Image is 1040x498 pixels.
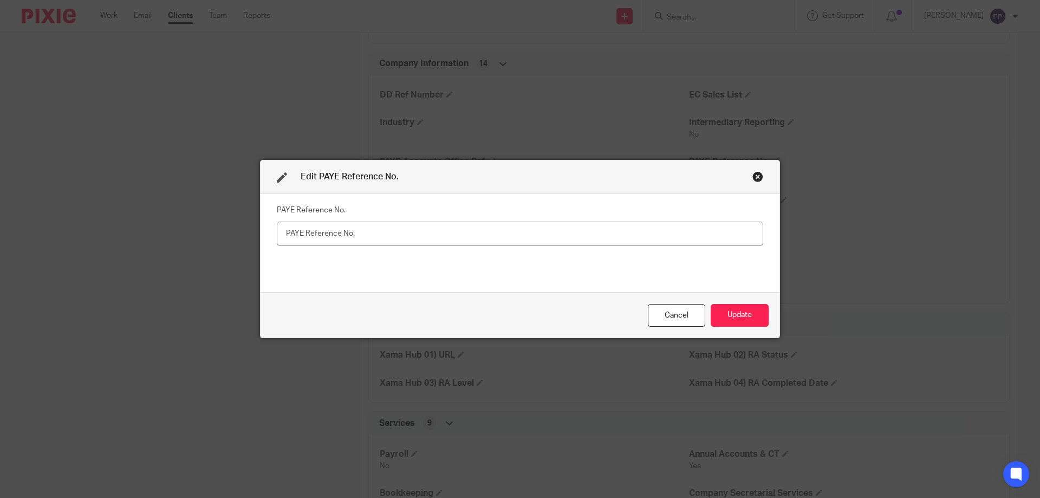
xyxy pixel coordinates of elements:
button: Update [711,304,769,327]
label: PAYE Reference No. [277,205,346,216]
div: Close this dialog window [752,171,763,182]
span: Edit PAYE Reference No. [301,172,399,181]
input: PAYE Reference No. [277,222,763,246]
div: Close this dialog window [648,304,705,327]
